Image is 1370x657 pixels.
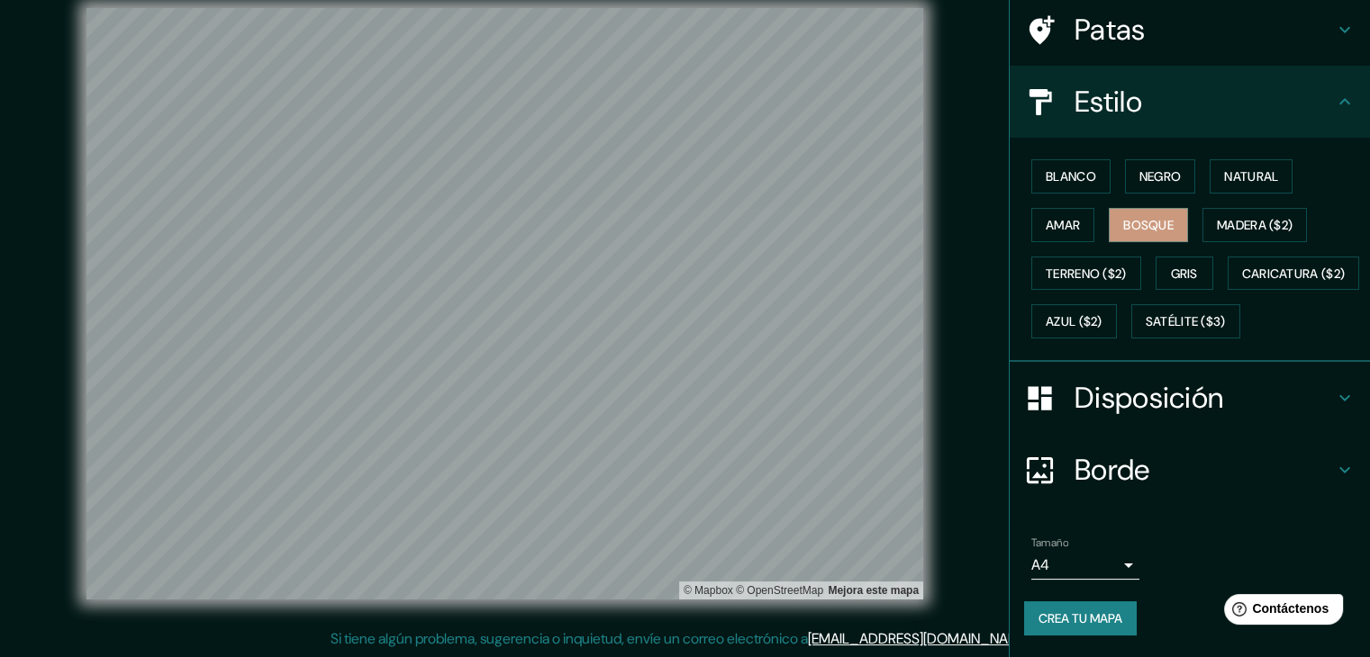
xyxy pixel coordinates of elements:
button: Madera ($2) [1202,208,1307,242]
canvas: Mapa [86,8,923,599]
font: © OpenStreetMap [736,584,823,597]
button: Amar [1031,208,1094,242]
font: Azul ($2) [1046,314,1102,330]
font: Negro [1139,168,1182,184]
button: Caricatura ($2) [1228,256,1360,291]
a: Mapa de calles abierto [736,584,823,597]
div: Disposición [1010,362,1370,434]
button: Terreno ($2) [1031,256,1141,291]
button: Blanco [1031,159,1111,193]
font: Patas [1075,11,1146,49]
font: Estilo [1075,83,1142,121]
div: Borde [1010,434,1370,506]
button: Azul ($2) [1031,304,1117,338]
button: Satélite ($3) [1131,304,1240,338]
font: Blanco [1046,168,1096,184]
font: Borde [1075,451,1150,489]
font: Amar [1046,217,1080,233]
div: A4 [1031,551,1139,580]
font: Natural [1224,168,1278,184]
button: Natural [1210,159,1293,193]
iframe: Lanzador de widgets de ayuda [1210,587,1350,637]
font: Madera ($2) [1217,217,1293,233]
button: Gris [1156,256,1213,291]
button: Negro [1125,159,1196,193]
font: Bosque [1123,217,1174,233]
font: Crea tu mapa [1039,610,1122,626]
font: Si tiene algún problema, sugerencia o inquietud, envíe un correo electrónico a [331,629,808,648]
a: [EMAIL_ADDRESS][DOMAIN_NAME] [808,629,1030,648]
font: A4 [1031,555,1049,574]
font: © Mapbox [684,584,733,597]
a: Mapbox [684,584,733,597]
div: Estilo [1010,66,1370,138]
font: Tamaño [1031,535,1068,550]
font: Satélite ($3) [1146,314,1226,330]
font: Gris [1171,265,1198,282]
font: Disposición [1075,379,1223,417]
font: Terreno ($2) [1046,265,1127,282]
font: Mejora este mapa [828,584,919,597]
button: Bosque [1109,208,1188,242]
font: Caricatura ($2) [1242,265,1346,282]
button: Crea tu mapa [1024,601,1137,635]
a: Map feedback [828,584,919,597]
